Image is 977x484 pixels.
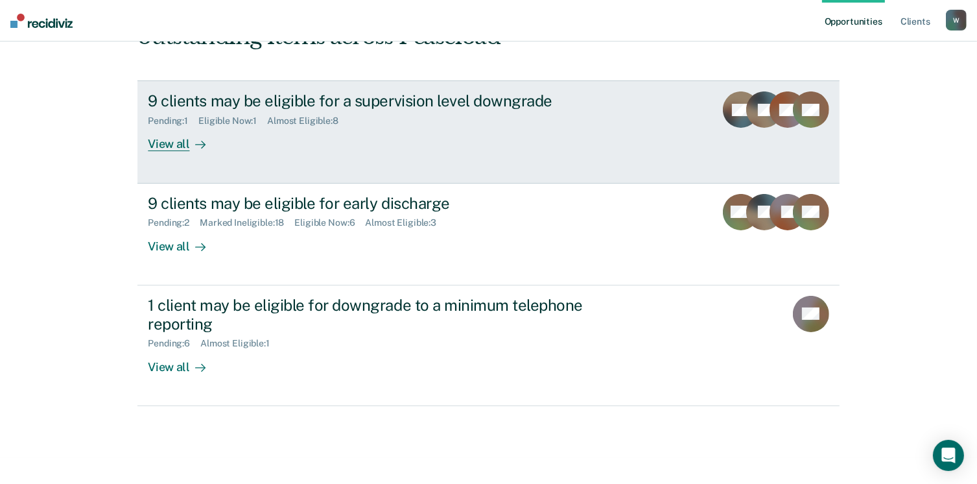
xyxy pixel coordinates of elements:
[148,296,603,333] div: 1 client may be eligible for downgrade to a minimum telephone reporting
[137,285,839,406] a: 1 client may be eligible for downgrade to a minimum telephone reportingPending:6Almost Eligible:1...
[267,115,349,127] div: Almost Eligible : 8
[933,440,964,471] div: Open Intercom Messenger
[148,91,603,110] div: 9 clients may be eligible for a supervision level downgrade
[198,115,267,127] div: Eligible Now : 1
[200,338,280,349] div: Almost Eligible : 1
[365,217,447,228] div: Almost Eligible : 3
[148,115,198,127] div: Pending : 1
[294,217,365,228] div: Eligible Now : 6
[137,80,839,183] a: 9 clients may be eligible for a supervision level downgradePending:1Eligible Now:1Almost Eligible...
[148,194,603,213] div: 9 clients may be eligible for early discharge
[137,184,839,285] a: 9 clients may be eligible for early dischargePending:2Marked Ineligible:18Eligible Now:6Almost El...
[200,217,294,228] div: Marked Ineligible : 18
[148,349,220,374] div: View all
[148,338,200,349] div: Pending : 6
[10,14,73,28] img: Recidiviz
[148,127,220,152] div: View all
[946,10,967,30] button: W
[148,217,200,228] div: Pending : 2
[148,228,220,254] div: View all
